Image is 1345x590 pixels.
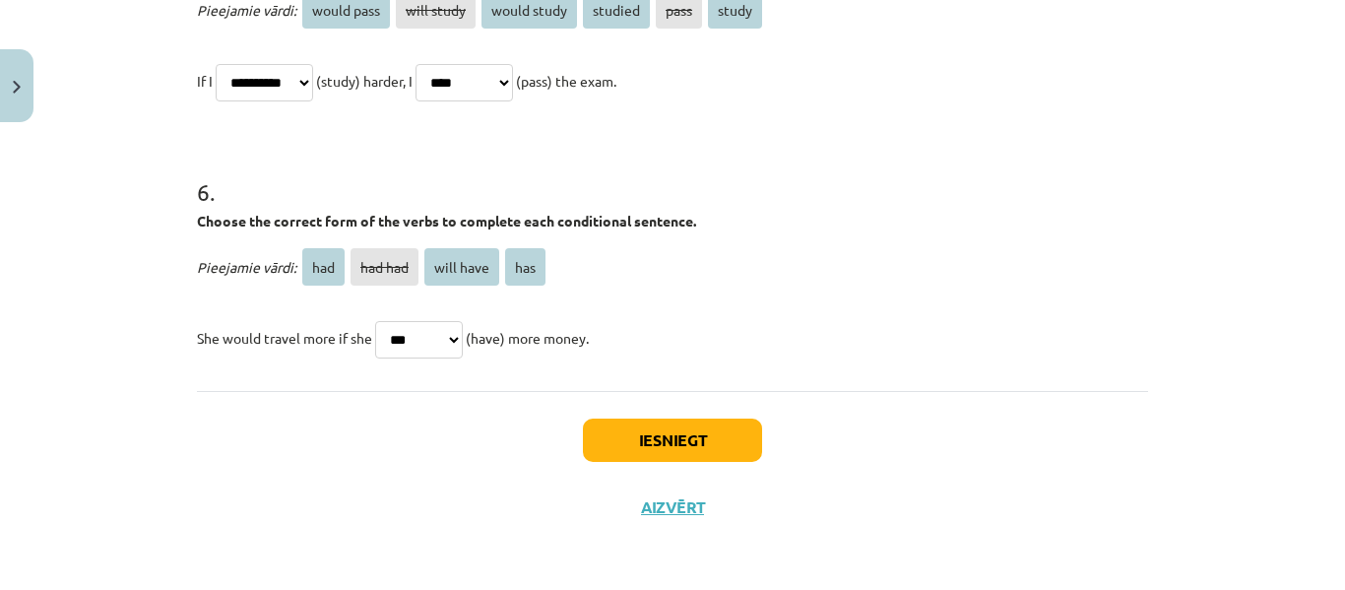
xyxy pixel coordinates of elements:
[424,248,499,286] span: will have
[302,248,345,286] span: had
[635,497,710,517] button: Aizvērt
[13,81,21,94] img: icon-close-lesson-0947bae3869378f0d4975bcd49f059093ad1ed9edebbc8119c70593378902aed.svg
[197,72,213,90] span: If I
[197,144,1148,205] h1: 6 .
[197,212,696,229] strong: Choose the correct form of the verbs to complete each conditional sentence.
[197,329,372,347] span: She would travel more if she
[466,329,589,347] span: (have) more money.
[316,72,413,90] span: (study) harder, I
[197,1,296,19] span: Pieejamie vārdi:
[505,248,545,286] span: has
[516,72,616,90] span: (pass) the exam.
[197,258,296,276] span: Pieejamie vārdi:
[583,419,762,462] button: Iesniegt
[351,248,418,286] span: had had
